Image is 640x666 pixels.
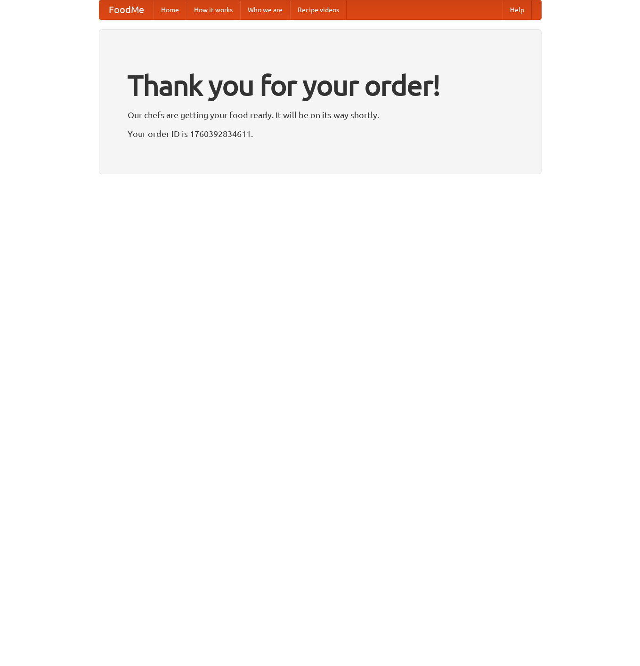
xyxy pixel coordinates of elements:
a: Help [502,0,532,19]
a: How it works [186,0,240,19]
a: Recipe videos [290,0,347,19]
a: FoodMe [99,0,154,19]
a: Home [154,0,186,19]
a: Who we are [240,0,290,19]
p: Your order ID is 1760392834611. [128,127,513,141]
h1: Thank you for your order! [128,63,513,108]
p: Our chefs are getting your food ready. It will be on its way shortly. [128,108,513,122]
